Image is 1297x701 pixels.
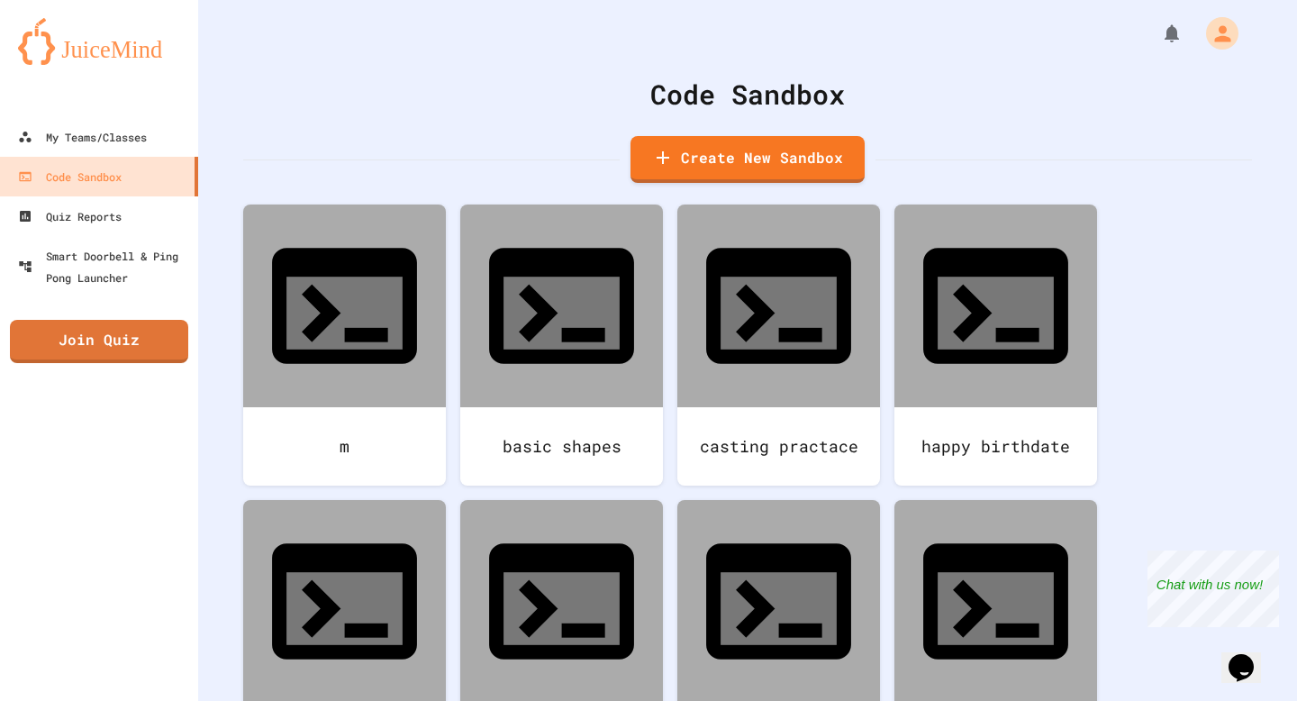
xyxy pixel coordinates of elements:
div: Code Sandbox [243,74,1252,114]
div: m [243,407,446,486]
div: Smart Doorbell & Ping Pong Launcher [18,245,191,288]
div: My Notifications [1128,18,1187,49]
div: happy birthdate [894,407,1097,486]
iframe: chat widget [1221,629,1279,683]
a: Join Quiz [10,320,188,363]
div: My Account [1187,13,1243,54]
div: Quiz Reports [18,205,122,227]
img: logo-orange.svg [18,18,180,65]
a: Create New Sandbox [630,136,865,183]
iframe: chat widget [1147,551,1279,627]
div: Code Sandbox [18,166,122,187]
div: casting practace [677,407,880,486]
div: My Teams/Classes [18,126,147,148]
div: basic shapes [460,407,663,486]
